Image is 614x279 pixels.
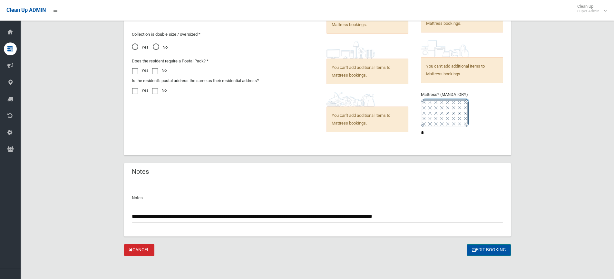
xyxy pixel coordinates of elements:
[421,92,503,127] span: Mattress* (MANDATORY)
[124,165,157,178] header: Notes
[132,77,259,85] label: Is the resident's postal address the same as their residential address?
[421,40,469,57] img: 36c1b0289cb1767239cdd3de9e694f19.png
[326,107,409,132] span: You can't add additional items to Mattress bookings.
[132,67,149,74] label: Yes
[326,8,409,34] span: You can't add additional items to Mattress bookings.
[132,87,149,94] label: Yes
[467,244,511,256] button: Edit Booking
[132,194,503,202] p: Notes
[574,4,606,14] span: Clean Up
[577,9,599,14] small: Super Admin
[132,57,209,65] label: Does the resident require a Postal Pack? *
[152,87,167,94] label: No
[326,42,375,59] img: 394712a680b73dbc3d2a6a3a7ffe5a07.png
[421,57,503,83] span: You can't add additional items to Mattress bookings.
[132,43,149,51] span: Yes
[6,7,46,13] span: Clean Up ADMIN
[153,43,168,51] span: No
[421,98,469,127] img: e7408bece873d2c1783593a074e5cb2f.png
[326,92,375,107] img: b13cc3517677393f34c0a387616ef184.png
[326,59,409,84] span: You can't add additional items to Mattress bookings.
[124,244,154,256] a: Cancel
[132,31,314,38] p: Collection is double size / oversized *
[152,67,167,74] label: No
